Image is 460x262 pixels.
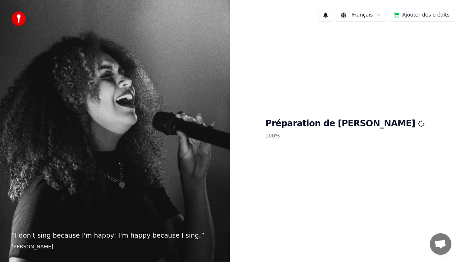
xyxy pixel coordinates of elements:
[430,233,451,255] a: Ouvrir le chat
[11,243,218,251] footer: [PERSON_NAME]
[266,130,425,142] p: 100 %
[389,9,454,22] button: Ajouter des crédits
[11,230,218,240] p: “ I don't sing because I'm happy; I'm happy because I sing. ”
[11,11,26,26] img: youka
[266,118,425,130] h1: Préparation de [PERSON_NAME]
